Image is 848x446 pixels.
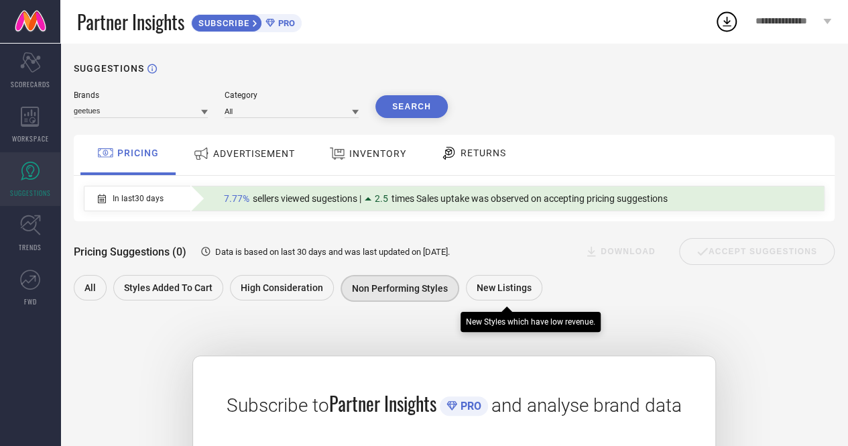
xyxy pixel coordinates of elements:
[679,238,835,265] div: Accept Suggestions
[12,133,49,144] span: WORKSPACE
[491,394,682,416] span: and analyse brand data
[124,282,213,293] span: Styles Added To Cart
[19,242,42,252] span: TRENDS
[191,11,302,32] a: SUBSCRIBEPRO
[466,317,595,327] div: New Styles which have low revenue.
[457,400,481,412] span: PRO
[77,8,184,36] span: Partner Insights
[227,394,329,416] span: Subscribe to
[241,282,323,293] span: High Consideration
[24,296,37,306] span: FWD
[461,148,506,158] span: RETURNS
[74,91,208,100] div: Brands
[224,193,249,204] span: 7.77%
[715,9,739,34] div: Open download list
[352,283,448,294] span: Non Performing Styles
[391,193,668,204] span: times Sales uptake was observed on accepting pricing suggestions
[10,188,51,198] span: SUGGESTIONS
[253,193,361,204] span: sellers viewed sugestions |
[11,79,50,89] span: SCORECARDS
[329,390,436,417] span: Partner Insights
[225,91,359,100] div: Category
[375,95,448,118] button: Search
[215,247,450,257] span: Data is based on last 30 days and was last updated on [DATE] .
[217,190,674,207] div: Percentage of sellers who have viewed suggestions for the current Insight Type
[74,245,186,258] span: Pricing Suggestions (0)
[213,148,295,159] span: ADVERTISEMENT
[349,148,406,159] span: INVENTORY
[84,282,96,293] span: All
[192,18,253,28] span: SUBSCRIBE
[74,63,144,74] h1: SUGGESTIONS
[375,193,388,204] span: 2.5
[113,194,164,203] span: In last 30 days
[275,18,295,28] span: PRO
[477,282,532,293] span: New Listings
[117,148,159,158] span: PRICING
